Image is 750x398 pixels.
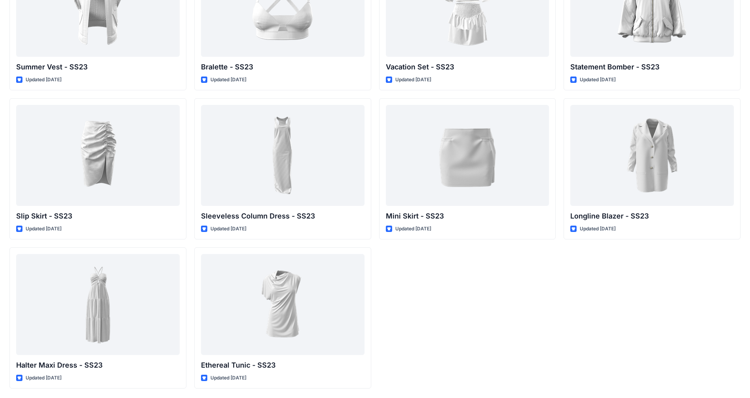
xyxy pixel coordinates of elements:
[210,76,246,84] p: Updated [DATE]
[26,76,61,84] p: Updated [DATE]
[395,76,431,84] p: Updated [DATE]
[210,374,246,382] p: Updated [DATE]
[570,211,734,222] p: Longline Blazer - SS23
[580,76,616,84] p: Updated [DATE]
[16,360,180,371] p: Halter Maxi Dress - SS23
[16,211,180,222] p: Slip Skirt - SS23
[386,62,549,73] p: Vacation Set - SS23
[395,225,431,233] p: Updated [DATE]
[16,62,180,73] p: Summer Vest - SS23
[201,254,365,355] a: Ethereal Tunic - SS23
[201,360,365,371] p: Ethereal Tunic - SS23
[16,254,180,355] a: Halter Maxi Dress - SS23
[386,105,549,206] a: Mini Skirt - SS23
[201,105,365,206] a: Sleeveless Column Dress - SS23
[570,105,734,206] a: Longline Blazer - SS23
[210,225,246,233] p: Updated [DATE]
[26,225,61,233] p: Updated [DATE]
[26,374,61,382] p: Updated [DATE]
[580,225,616,233] p: Updated [DATE]
[386,211,549,222] p: Mini Skirt - SS23
[16,105,180,206] a: Slip Skirt - SS23
[570,62,734,73] p: Statement Bomber - SS23
[201,62,365,73] p: Bralette - SS23
[201,211,365,222] p: Sleeveless Column Dress - SS23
